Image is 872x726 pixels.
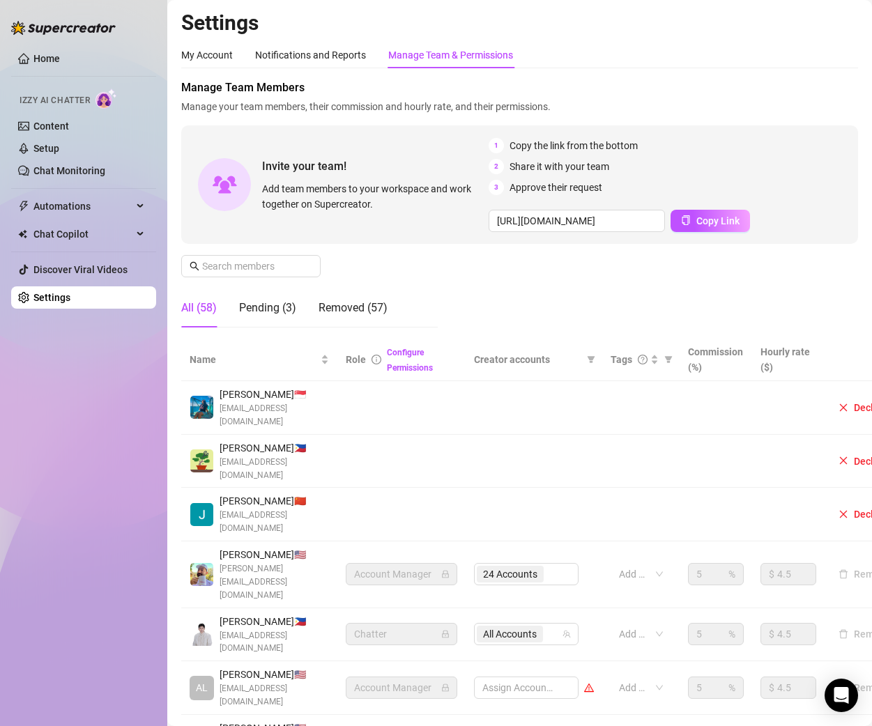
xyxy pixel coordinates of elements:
[33,53,60,64] a: Home
[220,614,329,629] span: [PERSON_NAME] 🇵🇭
[202,258,301,274] input: Search members
[33,121,69,132] a: Content
[18,229,27,239] img: Chat Copilot
[190,396,213,419] img: Haydee Joy Gentiles
[181,300,217,316] div: All (58)
[611,352,632,367] span: Tags
[489,138,504,153] span: 1
[638,355,648,364] span: question-circle
[510,159,609,174] span: Share it with your team
[220,456,329,482] span: [EMAIL_ADDRESS][DOMAIN_NAME]
[33,143,59,154] a: Setup
[220,629,329,656] span: [EMAIL_ADDRESS][DOMAIN_NAME]
[190,563,213,586] img: Evan Gillis
[346,354,366,365] span: Role
[181,79,858,96] span: Manage Team Members
[33,292,70,303] a: Settings
[181,339,337,381] th: Name
[489,180,504,195] span: 3
[563,630,571,638] span: team
[181,99,858,114] span: Manage your team members, their commission and hourly rate, and their permissions.
[681,215,691,225] span: copy
[220,387,329,402] span: [PERSON_NAME] 🇸🇬
[190,352,318,367] span: Name
[489,159,504,174] span: 2
[584,349,598,370] span: filter
[839,456,848,465] span: close
[477,626,543,642] span: All Accounts
[20,94,90,107] span: Izzy AI Chatter
[262,157,489,175] span: Invite your team!
[474,352,581,367] span: Creator accounts
[510,180,602,195] span: Approve their request
[33,195,132,217] span: Automations
[584,683,594,693] span: warning
[839,403,848,412] span: close
[255,47,366,63] div: Notifications and Reports
[696,215,740,226] span: Copy Link
[95,88,117,109] img: AI Chatter
[441,570,450,578] span: lock
[181,10,858,36] h2: Settings
[825,679,858,712] div: Open Intercom Messenger
[181,47,233,63] div: My Account
[319,300,388,316] div: Removed (57)
[220,682,329,709] span: [EMAIL_ADDRESS][DOMAIN_NAME]
[33,264,128,275] a: Discover Viral Videos
[354,564,449,585] span: Account Manager
[18,201,29,212] span: thunderbolt
[388,47,513,63] div: Manage Team & Permissions
[387,348,433,373] a: Configure Permissions
[33,223,132,245] span: Chat Copilot
[510,138,638,153] span: Copy the link from the bottom
[262,181,483,212] span: Add team members to your workspace and work together on Supercreator.
[220,667,329,682] span: [PERSON_NAME] 🇺🇸
[239,300,296,316] div: Pending (3)
[661,349,675,370] span: filter
[483,626,537,642] span: All Accounts
[354,677,449,698] span: Account Manager
[220,547,329,562] span: [PERSON_NAME] 🇺🇸
[190,623,213,646] img: Paul Andrei Casupanan
[220,440,329,456] span: [PERSON_NAME] 🇵🇭
[671,210,750,232] button: Copy Link
[220,509,329,535] span: [EMAIL_ADDRESS][DOMAIN_NAME]
[441,630,450,638] span: lock
[752,339,825,381] th: Hourly rate ($)
[220,402,329,428] span: [EMAIL_ADDRESS][DOMAIN_NAME]
[839,509,848,519] span: close
[196,680,208,695] span: AL
[190,449,213,472] img: Juan Mutya
[587,355,595,364] span: filter
[354,624,449,644] span: Chatter
[680,339,752,381] th: Commission (%)
[220,493,329,509] span: [PERSON_NAME] 🇨🇳
[190,503,213,526] img: John Paul Carampatana
[220,562,329,602] span: [PERSON_NAME][EMAIL_ADDRESS][DOMAIN_NAME]
[372,355,381,364] span: info-circle
[190,261,199,271] span: search
[11,21,116,35] img: logo-BBDzfeDw.svg
[33,165,105,176] a: Chat Monitoring
[664,355,673,364] span: filter
[441,683,450,692] span: lock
